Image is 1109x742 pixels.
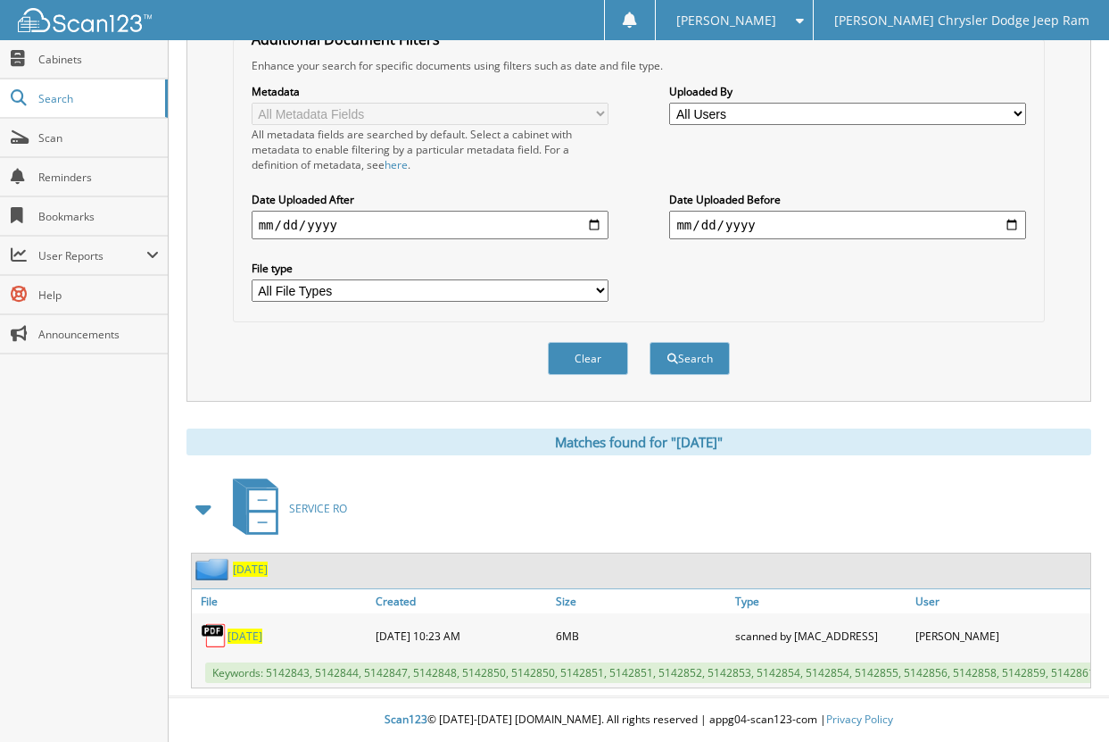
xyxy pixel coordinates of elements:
span: SERVICE RO [289,501,347,516]
a: Created [371,589,550,613]
span: Announcements [38,327,159,342]
a: [DATE] [233,562,268,577]
span: Scan [38,130,159,146]
a: Size [551,589,731,613]
a: [DATE] [228,629,262,644]
div: [DATE] 10:23 AM [371,618,550,654]
div: © [DATE]-[DATE] [DOMAIN_NAME]. All rights reserved | appg04-scan123-com | [169,698,1109,742]
span: Help [38,288,159,303]
input: start [252,211,608,239]
div: 6MB [551,618,731,654]
a: File [192,589,371,613]
a: Type [731,589,910,613]
span: Scan123 [385,712,427,727]
span: User Reports [38,248,146,263]
div: Matches found for "[DATE]" [186,429,1091,455]
img: scan123-logo-white.svg [18,8,152,32]
input: end [669,211,1026,239]
span: Bookmarks [38,209,159,224]
span: Reminders [38,170,159,185]
button: Clear [548,342,628,375]
img: folder2.png [195,558,233,580]
img: PDF.png [201,622,228,649]
iframe: Chat Widget [1020,656,1109,742]
label: Date Uploaded After [252,192,608,207]
a: Privacy Policy [826,712,893,727]
a: SERVICE RO [222,473,347,544]
label: Metadata [252,84,608,99]
a: here [385,157,408,172]
a: User [911,589,1090,613]
label: File type [252,261,608,276]
div: Enhance your search for specific documents using filters such as date and file type. [243,58,1036,73]
div: [PERSON_NAME] [911,618,1090,654]
div: scanned by [MAC_ADDRESS] [731,618,910,654]
div: All metadata fields are searched by default. Select a cabinet with metadata to enable filtering b... [252,127,608,172]
span: Cabinets [38,52,159,67]
button: Search [650,342,730,375]
span: [PERSON_NAME] [676,15,776,26]
span: [PERSON_NAME] Chrysler Dodge Jeep Ram [834,15,1089,26]
label: Date Uploaded Before [669,192,1026,207]
label: Uploaded By [669,84,1026,99]
span: Search [38,91,156,106]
